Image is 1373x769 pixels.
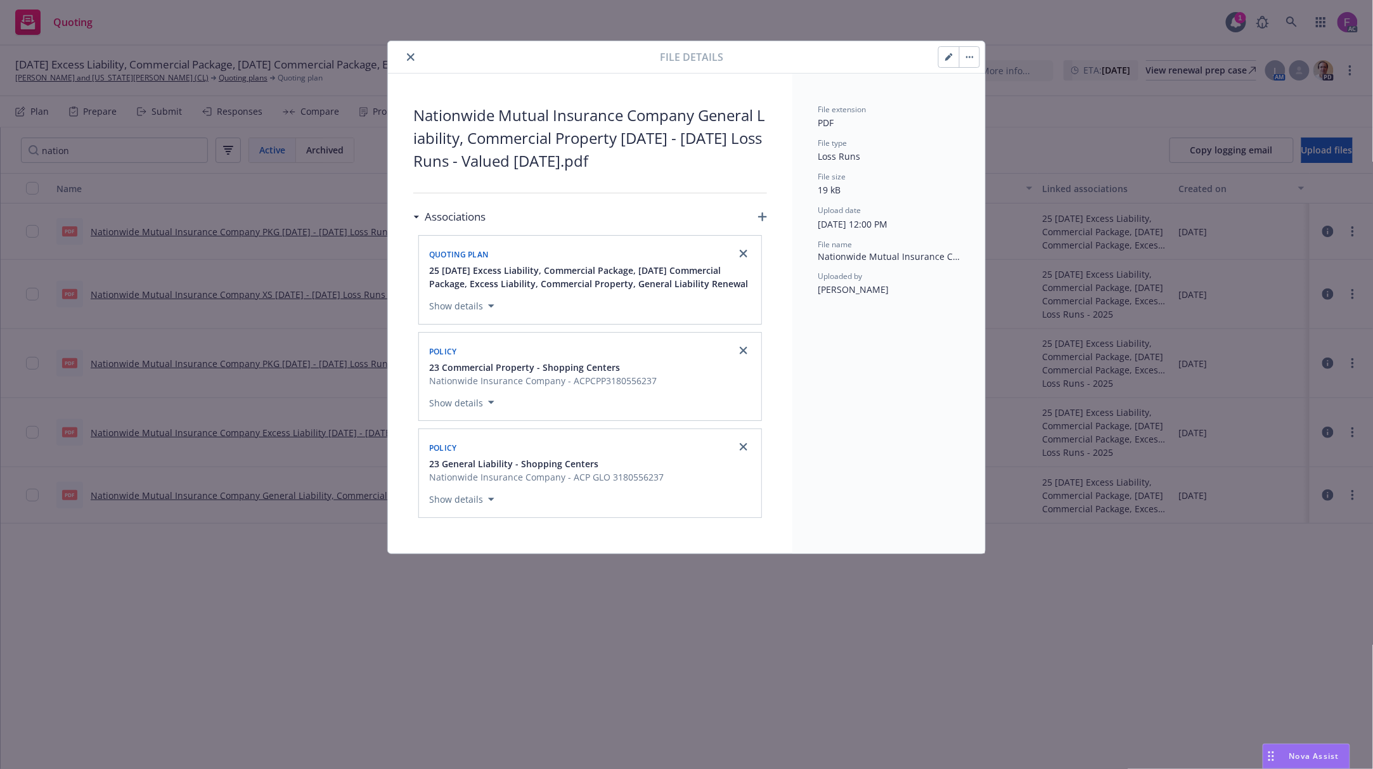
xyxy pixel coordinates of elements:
span: Nationwide Mutual Insurance Company General Liability, Commercial Property [DATE] - [DATE] Loss R... [818,250,960,263]
button: Show details [424,492,500,507]
span: File type [818,138,847,148]
span: File extension [818,104,866,115]
span: PDF [818,117,834,129]
span: Nova Assist [1289,751,1339,761]
span: Policy [429,443,457,453]
span: Quoting plan [429,249,489,260]
div: Associations [413,209,486,225]
a: close [736,246,751,261]
span: Uploaded by [818,271,862,281]
button: 25 [DATE] Excess Liability, Commercial Package, [DATE] Commercial Package, Excess Liability, Comm... [429,264,754,290]
span: Loss Runs [818,150,860,162]
span: Nationwide Insurance Company - ACPCPP3180556237 [429,374,657,387]
a: close [736,343,751,358]
span: Upload date [818,205,861,216]
button: 23 General Liability - Shopping Centers [429,457,664,470]
h3: Associations [425,209,486,225]
span: 23 Commercial Property - Shopping Centers [429,361,620,374]
button: 23 Commercial Property - Shopping Centers [429,361,657,374]
span: [PERSON_NAME] [818,283,889,295]
span: 19 kB [818,184,841,196]
div: Drag to move [1263,744,1279,768]
span: 23 General Liability - Shopping Centers [429,457,598,470]
button: Nova Assist [1263,744,1350,769]
span: Nationwide Insurance Company - ACP GLO 3180556237 [429,470,664,484]
a: close [736,439,751,455]
span: Nationwide Mutual Insurance Company General Liability, Commercial Property [DATE] - [DATE] Loss R... [413,104,767,172]
span: Policy [429,346,457,357]
span: [DATE] 12:00 PM [818,218,887,230]
button: Show details [424,299,500,314]
span: File size [818,171,846,182]
button: close [403,49,418,65]
span: File name [818,239,852,250]
button: Show details [424,395,500,410]
span: File details [660,49,723,65]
